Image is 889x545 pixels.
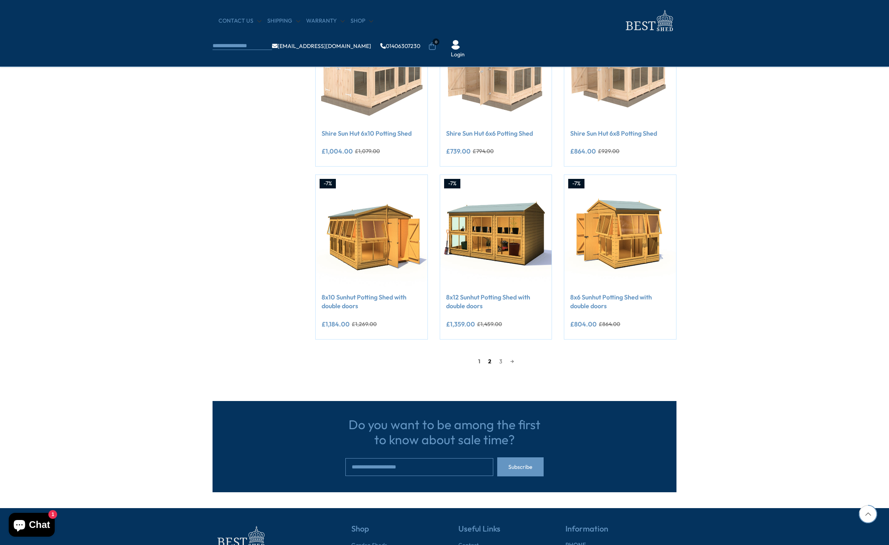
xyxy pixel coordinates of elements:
[322,321,350,327] ins: £1,184.00
[565,524,676,541] h5: Information
[484,355,495,367] a: 2
[570,293,670,311] a: 8x6 Sunhut Potting Shed with double doors
[351,524,431,541] h5: Shop
[598,148,619,154] del: £929.00
[446,148,471,154] ins: £739.00
[320,179,336,188] div: -7%
[497,457,544,476] button: Subscribe
[477,321,502,327] del: £1,459.00
[570,129,670,138] a: Shire Sun Hut 6x8 Potting Shed
[440,175,552,287] img: 8x12 Sunhut Potting Shed with double doors - Best Shed
[506,355,518,367] a: →
[570,321,597,327] ins: £804.00
[570,148,596,154] ins: £864.00
[446,129,546,138] a: Shire Sun Hut 6x6 Potting Shed
[316,175,427,287] img: 8x10 Sunhut Potting Shed with double doors - Best Shed
[564,175,676,287] img: 8x6 Sunhut Potting Shed with double doors - Best Shed
[474,355,484,367] span: 1
[508,464,533,470] span: Subscribe
[451,40,460,50] img: User Icon
[428,42,436,50] a: 0
[433,38,439,45] span: 0
[6,513,57,539] inbox-online-store-chat: Shopify online store chat
[446,321,475,327] ins: £1,359.00
[380,43,420,49] a: 01406307230
[218,17,261,25] a: CONTACT US
[322,148,353,154] ins: £1,004.00
[621,8,676,34] img: logo
[446,293,546,311] a: 8x12 Sunhut Potting Shed with double doors
[306,17,345,25] a: Warranty
[568,179,584,188] div: -7%
[355,148,380,154] del: £1,079.00
[451,51,465,59] a: Login
[267,17,300,25] a: Shipping
[495,355,506,367] a: 3
[473,148,494,154] del: £794.00
[272,43,371,49] a: [EMAIL_ADDRESS][DOMAIN_NAME]
[458,524,538,541] h5: Useful Links
[351,17,373,25] a: Shop
[322,129,422,138] a: Shire Sun Hut 6x10 Potting Shed
[352,321,377,327] del: £1,269.00
[345,417,544,447] h3: Do you want to be among the first to know about sale time?
[322,293,422,311] a: 8x10 Sunhut Potting Shed with double doors
[599,321,620,327] del: £864.00
[444,179,460,188] div: -7%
